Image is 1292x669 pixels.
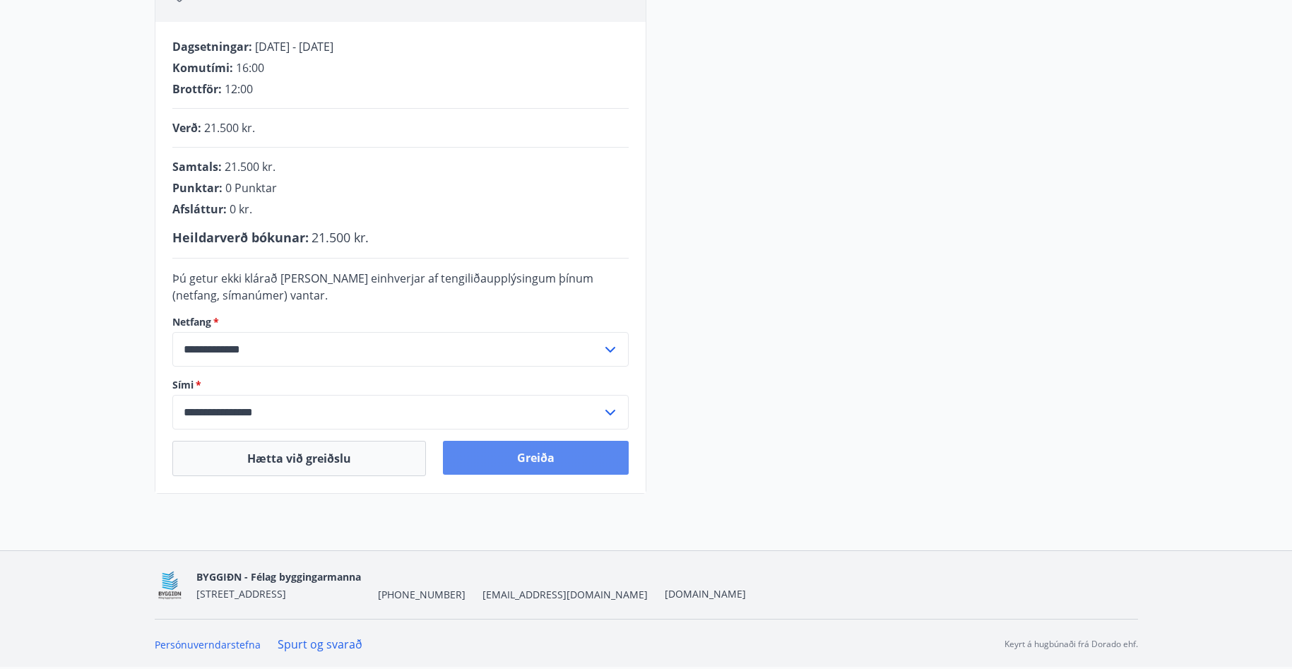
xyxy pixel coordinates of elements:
[378,588,466,602] span: [PHONE_NUMBER]
[278,637,362,652] a: Spurt og svarað
[155,570,185,600] img: BKlGVmlTW1Qrz68WFGMFQUcXHWdQd7yePWMkvn3i.png
[225,159,275,174] span: 21.500 kr.
[172,378,629,392] label: Sími
[172,229,309,246] span: Heildarverð bókunar :
[204,120,255,136] span: 21.500 kr.
[196,587,286,600] span: [STREET_ADDRESS]
[172,159,222,174] span: Samtals :
[172,315,629,329] label: Netfang
[172,201,227,217] span: Afsláttur :
[482,588,648,602] span: [EMAIL_ADDRESS][DOMAIN_NAME]
[172,81,222,97] span: Brottför :
[172,120,201,136] span: Verð :
[172,60,233,76] span: Komutími :
[255,39,333,54] span: [DATE] - [DATE]
[443,441,629,475] button: Greiða
[172,180,223,196] span: Punktar :
[665,587,746,600] a: [DOMAIN_NAME]
[196,570,361,584] span: BYGGIÐN - Félag byggingarmanna
[225,81,253,97] span: 12:00
[155,638,261,651] a: Persónuverndarstefna
[312,229,369,246] span: 21.500 kr.
[236,60,264,76] span: 16:00
[172,39,252,54] span: Dagsetningar :
[230,201,252,217] span: 0 kr.
[1004,638,1138,651] p: Keyrt á hugbúnaði frá Dorado ehf.
[225,180,277,196] span: 0 Punktar
[172,441,426,476] button: Hætta við greiðslu
[172,271,593,303] span: Þú getur ekki klárað [PERSON_NAME] einhverjar af tengiliðaupplýsingum þínum (netfang, símanúmer) ...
